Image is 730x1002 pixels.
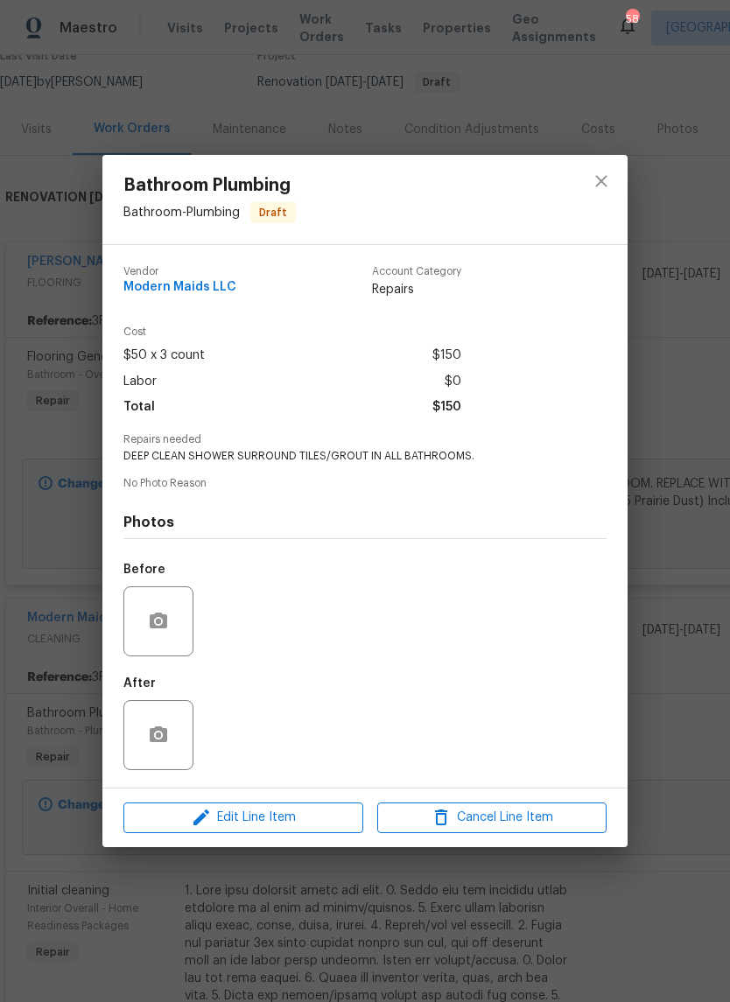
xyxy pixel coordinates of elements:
[123,343,205,368] span: $50 x 3 count
[123,478,607,489] span: No Photo Reason
[372,281,461,298] span: Repairs
[123,514,607,531] h4: Photos
[252,204,294,221] span: Draft
[123,434,607,445] span: Repairs needed
[445,369,461,395] span: $0
[432,395,461,420] span: $150
[432,343,461,368] span: $150
[123,176,296,195] span: Bathroom Plumbing
[372,266,461,277] span: Account Category
[123,281,236,294] span: Modern Maids LLC
[377,802,607,833] button: Cancel Line Item
[129,807,358,829] span: Edit Line Item
[626,11,638,28] div: 58
[123,802,363,833] button: Edit Line Item
[580,160,622,202] button: close
[123,369,157,395] span: Labor
[123,326,461,338] span: Cost
[383,807,601,829] span: Cancel Line Item
[123,207,240,219] span: Bathroom - Plumbing
[123,564,165,576] h5: Before
[123,395,155,420] span: Total
[123,677,156,690] h5: After
[123,449,558,464] span: DEEP CLEAN SHOWER SURROUND TILES/GROUT IN ALL BATHROOMS.
[123,266,236,277] span: Vendor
